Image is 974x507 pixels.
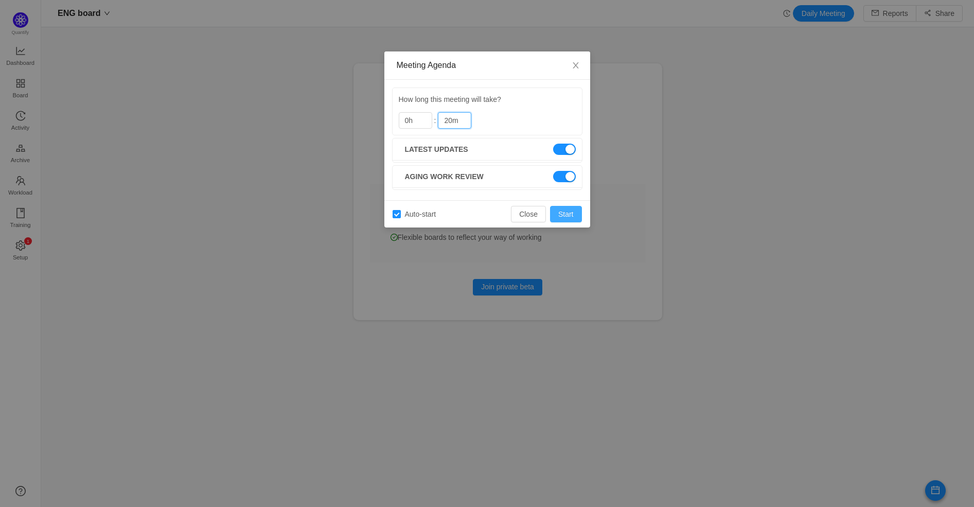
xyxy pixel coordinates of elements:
[434,116,436,125] span: :
[561,51,590,80] button: Close
[511,206,546,222] button: Close
[399,94,576,105] p: How long this meeting will take?
[397,60,578,71] div: Meeting Agenda
[405,144,468,155] span: Latest updates
[405,171,484,182] span: Aging work review
[572,61,580,69] i: icon: close
[401,210,440,218] span: Auto-start
[550,206,582,222] button: Start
